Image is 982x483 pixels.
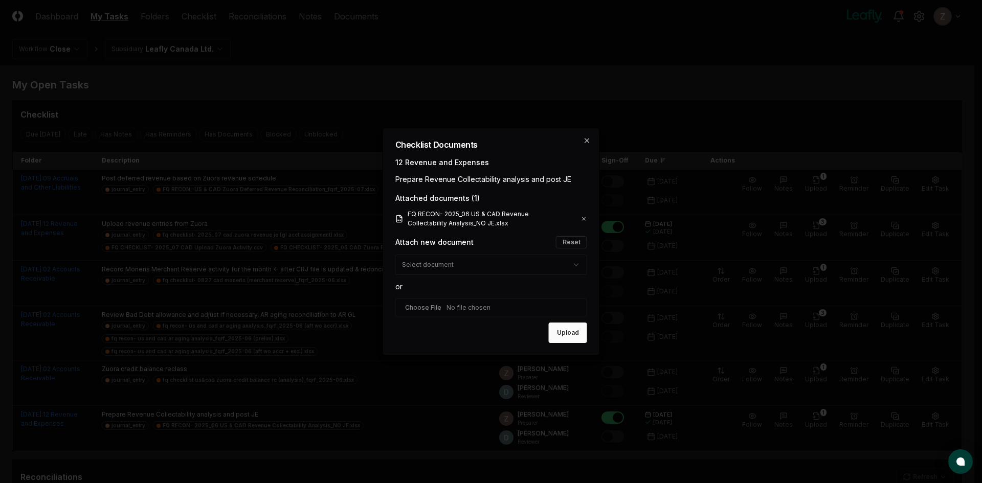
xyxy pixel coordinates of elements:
[395,210,581,228] a: FQ RECON- 2025_06 US & CAD Revenue Collectability Analysis_NO JE.xlsx
[395,141,587,149] h2: Checklist Documents
[395,281,587,292] div: or
[395,157,587,168] div: 12 Revenue and Expenses
[395,237,474,247] div: Attach new document
[395,193,587,203] div: Attached documents ( 1 )
[395,174,587,185] div: Prepare Revenue Collectability analysis and post JE
[549,323,587,343] button: Upload
[556,236,587,248] button: Reset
